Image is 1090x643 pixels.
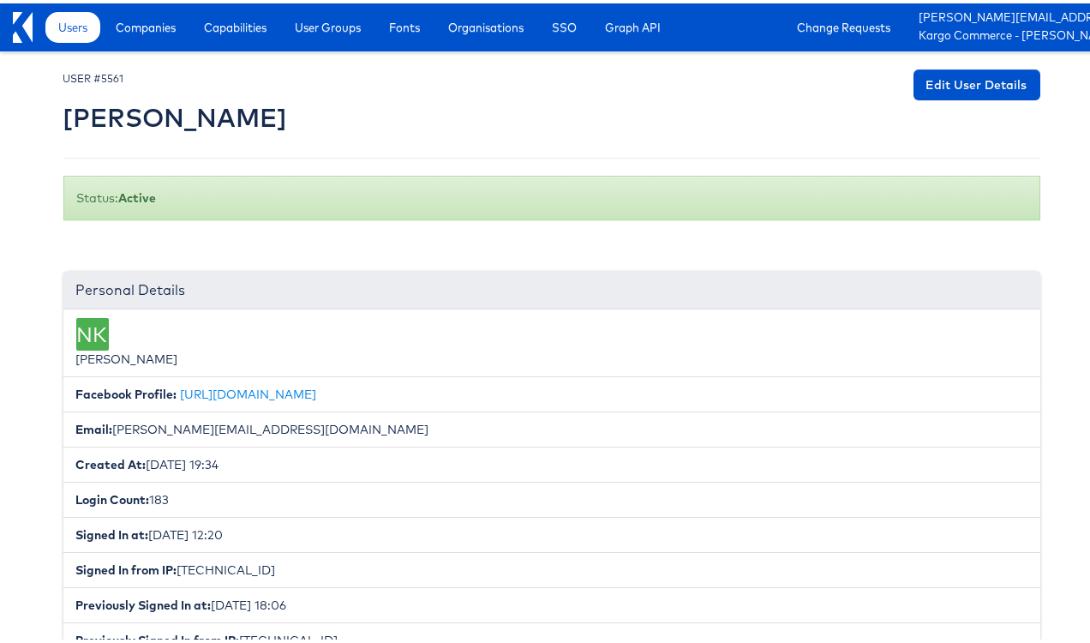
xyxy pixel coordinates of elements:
[919,6,1090,24] a: [PERSON_NAME][EMAIL_ADDRESS][DOMAIN_NAME]
[435,9,536,39] a: Organisations
[605,15,661,33] span: Graph API
[76,559,177,574] b: Signed In from IP:
[58,15,87,33] span: Users
[63,306,1040,374] li: [PERSON_NAME]
[552,15,577,33] span: SSO
[116,15,176,33] span: Companies
[76,315,109,347] div: NK
[784,9,903,39] a: Change Requests
[76,418,113,434] b: Email:
[913,66,1040,97] a: Edit User Details
[63,268,1040,306] div: Personal Details
[919,24,1090,42] a: Kargo Commerce - [PERSON_NAME]
[63,584,1040,620] li: [DATE] 18:06
[295,15,361,33] span: User Groups
[76,383,177,399] b: Facebook Profile:
[119,187,157,202] b: Active
[63,408,1040,444] li: [PERSON_NAME][EMAIL_ADDRESS][DOMAIN_NAME]
[45,9,100,39] a: Users
[76,489,150,504] b: Login Count:
[389,15,420,33] span: Fonts
[448,15,524,33] span: Organisations
[76,524,149,539] b: Signed In at:
[76,454,147,469] b: Created At:
[204,15,267,33] span: Capabilities
[181,383,317,399] a: [URL][DOMAIN_NAME]
[191,9,279,39] a: Capabilities
[63,443,1040,479] li: [DATE] 19:34
[376,9,433,39] a: Fonts
[592,9,674,39] a: Graph API
[539,9,590,39] a: SSO
[63,172,1040,217] div: Status:
[63,69,124,81] small: USER #5561
[76,594,212,610] b: Previously Signed In at:
[63,514,1040,550] li: [DATE] 12:20
[103,9,189,39] a: Companies
[63,549,1040,585] li: [TECHNICAL_ID]
[63,478,1040,514] li: 183
[282,9,374,39] a: User Groups
[63,100,288,129] h2: [PERSON_NAME]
